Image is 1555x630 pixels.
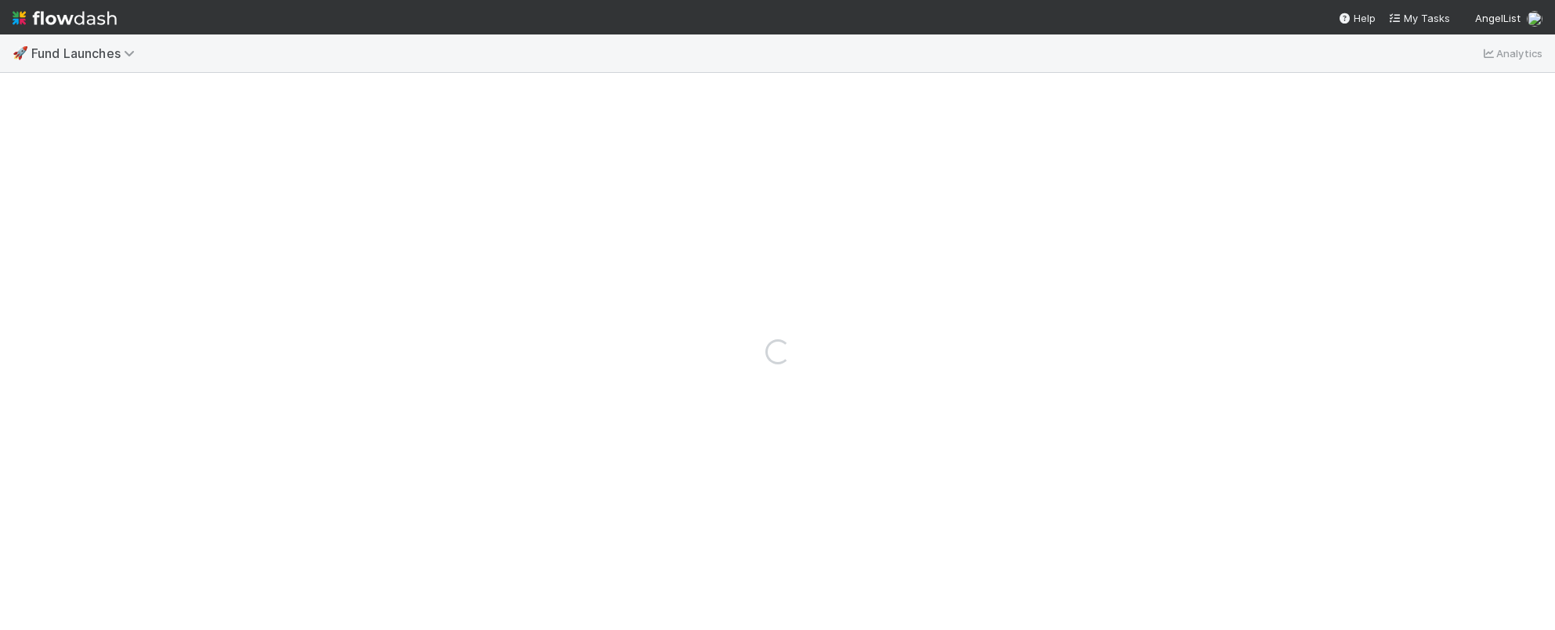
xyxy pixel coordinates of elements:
[1388,12,1450,24] span: My Tasks
[1475,12,1521,24] span: AngelList
[13,46,28,60] span: 🚀
[1527,11,1542,27] img: avatar_b5be9b1b-4537-4870-b8e7-50cc2287641b.png
[1481,44,1542,63] a: Analytics
[1388,10,1450,26] a: My Tasks
[13,5,117,31] img: logo-inverted-e16ddd16eac7371096b0.svg
[1338,10,1376,26] div: Help
[31,45,143,61] span: Fund Launches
